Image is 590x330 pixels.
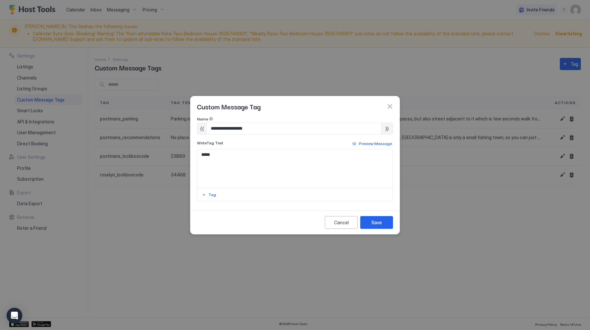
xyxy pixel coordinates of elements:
button: Tag [201,191,217,199]
button: Cancel [325,216,358,229]
span: {{ [200,126,204,132]
div: Save [371,219,382,226]
div: Open Intercom Messenger [7,308,22,323]
textarea: Input Field [197,149,393,188]
span: }} [385,126,389,132]
div: Tag [208,192,216,198]
input: Input Field [207,123,381,134]
span: Custom Message Tag [197,101,261,111]
div: Preview Message [359,141,392,147]
div: Cancel [334,219,349,226]
button: Save [360,216,393,229]
span: Name [197,117,208,121]
button: Preview Message [351,140,393,148]
span: Write Tag Text [197,140,223,145]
